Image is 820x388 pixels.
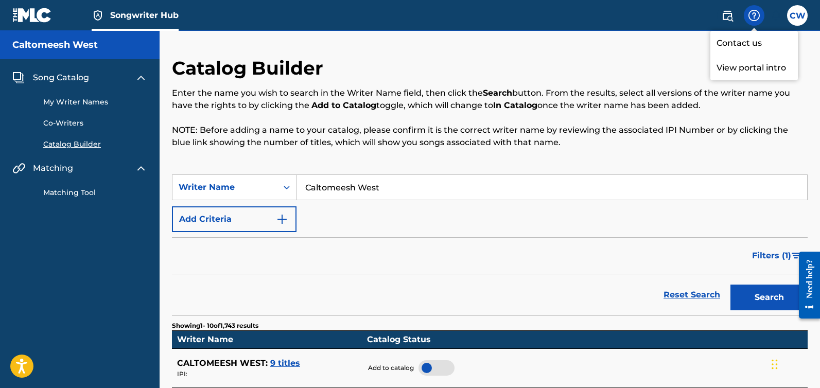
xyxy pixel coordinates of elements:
[710,56,798,80] p: View portal intro
[270,358,300,368] span: 9 titles
[179,181,271,193] div: Writer Name
[769,339,820,388] iframe: Chat Widget
[12,162,25,174] img: Matching
[772,349,778,380] div: Drag
[135,72,147,84] img: expand
[43,139,147,150] a: Catalog Builder
[362,331,802,349] td: Catalog Status
[43,97,147,108] a: My Writer Names
[791,244,820,327] iframe: Resource Center
[110,9,179,21] span: Songwriter Hub
[172,331,362,349] td: Writer Name
[172,57,328,80] h2: Catalog Builder
[483,88,512,98] strong: Search
[172,87,808,112] p: Enter the name you wish to search in the Writer Name field, then click the button. From the resul...
[368,363,414,373] span: Add to catalog
[135,162,147,174] img: expand
[710,31,798,56] a: Contact us
[92,9,104,22] img: Top Rightsholder
[33,162,73,174] span: Matching
[658,284,725,306] a: Reset Search
[730,285,808,310] button: Search
[311,100,376,110] strong: Add to Catalog
[771,10,781,21] div: Notifications
[744,5,764,26] div: Help
[12,39,98,51] h5: Caltomeesh West
[12,72,89,84] a: Song CatalogSong Catalog
[12,72,25,84] img: Song Catalog
[746,243,808,269] button: Filters (1)
[43,187,147,198] a: Matching Tool
[276,213,288,225] img: 9d2ae6d4665cec9f34b9.svg
[177,358,268,368] span: CALTOMEESH WEST :
[172,206,296,232] button: Add Criteria
[748,9,760,22] img: help
[12,8,52,23] img: MLC Logo
[172,124,808,149] p: NOTE: Before adding a name to your catalog, please confirm it is the correct writer name by revie...
[177,370,187,378] span: IPI:
[721,9,734,22] img: search
[172,174,808,315] form: Search Form
[752,250,791,262] span: Filters ( 1 )
[33,72,89,84] span: Song Catalog
[787,5,808,26] div: User Menu
[172,321,258,330] p: Showing 1 - 10 of 1,743 results
[717,5,738,26] a: Public Search
[43,118,147,129] a: Co-Writers
[493,100,537,110] strong: In Catalog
